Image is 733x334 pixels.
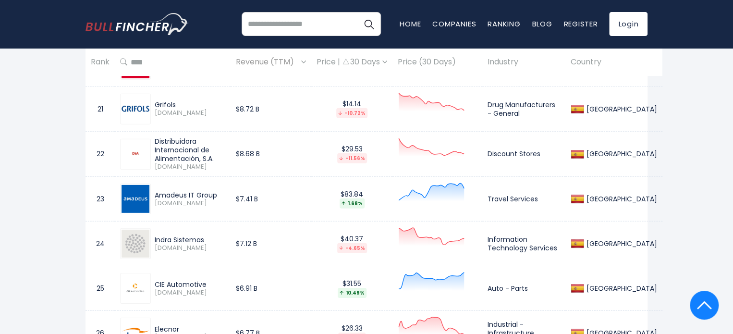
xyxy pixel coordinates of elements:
div: [GEOGRAPHIC_DATA] [584,149,657,158]
a: Companies [432,19,476,29]
a: Home [400,19,421,29]
span: [DOMAIN_NAME] [155,289,225,297]
button: Search [357,12,381,36]
a: Go to homepage [86,13,189,35]
div: 10.49% [338,288,366,298]
td: 23 [86,177,115,222]
div: -11.56% [337,153,367,163]
span: Revenue (TTM) [236,55,299,70]
a: Login [609,12,647,36]
img: DIA.MC.png [122,144,149,164]
div: [GEOGRAPHIC_DATA] [584,284,657,293]
div: Amadeus IT Group [155,191,225,199]
div: -4.65% [337,243,367,253]
div: $83.84 [317,190,387,209]
td: $8.68 B [231,131,311,176]
img: CIE.MC.png [122,281,149,297]
img: bullfincher logo [86,13,189,35]
div: -10.72% [336,108,367,118]
span: [DOMAIN_NAME] [155,109,225,117]
th: Industry [482,48,565,76]
td: $7.41 B [231,177,311,222]
div: Indra Sistemas [155,235,225,244]
td: Information Technology Services [482,222,565,266]
td: $6.91 B [231,266,311,311]
div: $29.53 [317,145,387,163]
div: $40.37 [317,235,387,253]
td: Travel Services [482,177,565,222]
div: [GEOGRAPHIC_DATA] [584,195,657,203]
img: AMS.MC.png [122,185,149,213]
div: CIE Automotive [155,280,225,289]
a: Register [563,19,598,29]
div: Grifols [155,100,225,109]
td: Auto - Parts [482,266,565,311]
div: [GEOGRAPHIC_DATA] [584,239,657,248]
td: $7.12 B [231,222,311,266]
th: Country [565,48,662,76]
div: Price | 30 Days [317,57,387,67]
td: Drug Manufacturers - General [482,87,565,131]
span: [DOMAIN_NAME] [155,244,225,252]
td: 25 [86,266,115,311]
td: $8.72 B [231,87,311,131]
td: 24 [86,222,115,266]
div: $31.55 [317,279,387,298]
div: $14.14 [317,99,387,118]
img: GRF.MC.png [122,106,149,112]
span: [DOMAIN_NAME] [155,163,225,171]
div: [GEOGRAPHIC_DATA] [584,105,657,113]
div: Elecnor [155,325,225,334]
a: Blog [532,19,552,29]
td: Discount Stores [482,131,565,176]
div: 1.68% [340,198,365,209]
span: [DOMAIN_NAME] [155,199,225,208]
span: [DOMAIN_NAME] [155,69,225,77]
th: Price (30 Days) [392,48,482,76]
a: Ranking [488,19,520,29]
div: Distribuidora Internacional de Alimentación, S.A. [155,137,225,163]
img: IDR.MC.png [122,230,149,258]
td: 22 [86,131,115,176]
th: Rank [86,48,115,76]
td: 21 [86,87,115,131]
